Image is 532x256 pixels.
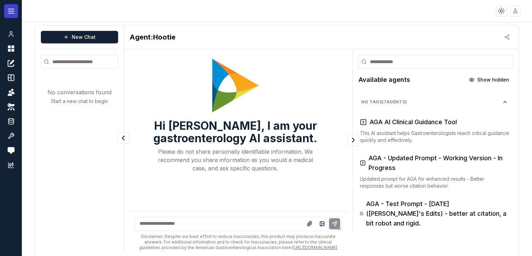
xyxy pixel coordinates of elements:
h3: Hi [PERSON_NAME], I am your gastroenterology AI assistant. [130,120,342,145]
h3: AGA AI Clinical Guidance Tool [370,117,457,127]
h3: AGA - Updated Prompt - Working Version - In Progress [369,153,509,173]
p: No conversations found [47,88,112,96]
span: Show hidden [477,76,509,83]
button: Collapse panel [117,132,129,144]
h2: Hootie [130,32,176,42]
h2: Available agents [358,75,410,85]
p: This AI assistant helps Gastroenterologists reach critical guidance quickly and effectively. [360,130,509,144]
span: No Tags ( 7 agents) [361,99,502,105]
p: Please do not share personally identifiable information. We recommend you share information as yo... [158,147,313,172]
button: New Chat [41,31,118,43]
img: feedback [8,147,15,154]
button: Collapse panel [347,134,359,146]
img: placeholder-user.jpg [511,6,521,16]
img: Welcome Owl [210,57,261,114]
h3: AGA - Test Prompt - [DATE] ([PERSON_NAME]'s Edits) - better at citation, a bit robot and rigid. [366,199,509,228]
p: Start a new chat to begin [51,98,108,105]
div: Disclaimer: Despite our best effort to reduce inaccuracies, this product may produce inaccurate a... [135,234,342,250]
a: [URL][DOMAIN_NAME] [292,245,337,250]
p: Updated prompt for AGA for enhanced results - Better responses but worse citation behavior. [360,176,509,189]
button: No Tags(7agents) [356,96,513,108]
button: Show hidden [465,74,513,85]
